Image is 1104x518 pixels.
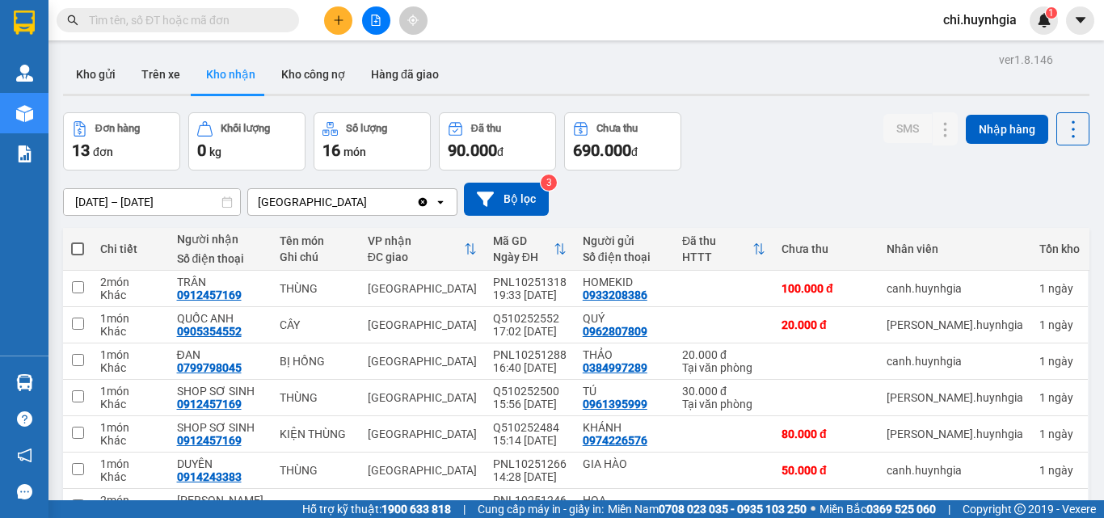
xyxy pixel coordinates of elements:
[866,503,936,516] strong: 0369 525 060
[280,282,352,295] div: THÙNG
[883,114,932,143] button: SMS
[1048,464,1073,477] span: ngày
[381,503,451,516] strong: 1900 633 818
[541,175,557,191] sup: 3
[999,51,1053,69] div: ver 1.8.146
[368,464,477,477] div: [GEOGRAPHIC_DATA]
[493,434,567,447] div: 15:14 [DATE]
[493,276,567,288] div: PNL10251318
[682,398,765,411] div: Tại văn phòng
[177,325,242,338] div: 0905354552
[583,434,647,447] div: 0974226576
[887,464,1023,477] div: canh.huynhgia
[193,55,268,94] button: Kho nhận
[280,464,352,477] div: THÙNG
[368,427,477,440] div: [GEOGRAPHIC_DATA]
[583,312,666,325] div: QUÝ
[493,312,567,325] div: Q510252552
[333,15,344,26] span: plus
[280,391,352,404] div: THÙNG
[100,494,161,507] div: 2 món
[188,112,305,171] button: Khối lượng0kg
[782,427,870,440] div: 80.000 đ
[1048,355,1073,368] span: ngày
[631,145,638,158] span: đ
[324,6,352,35] button: plus
[1039,464,1080,477] div: 1
[583,325,647,338] div: 0962807809
[439,112,556,171] button: Đã thu90.000đ
[100,312,161,325] div: 1 món
[1039,242,1080,255] div: Tồn kho
[280,234,352,247] div: Tên món
[346,123,387,134] div: Số lượng
[360,228,485,271] th: Toggle SortBy
[1039,391,1080,404] div: 1
[493,385,567,398] div: Q510252500
[1048,282,1073,295] span: ngày
[63,112,180,171] button: Đơn hàng13đơn
[93,145,113,158] span: đơn
[100,421,161,434] div: 1 món
[280,251,352,263] div: Ghi chú
[782,464,870,477] div: 50.000 đ
[608,500,807,518] span: Miền Nam
[583,494,666,507] div: HOA
[100,348,161,361] div: 1 món
[1037,13,1051,27] img: icon-new-feature
[583,361,647,374] div: 0384997289
[583,251,666,263] div: Số điện thoại
[887,242,1023,255] div: Nhân viên
[1073,13,1088,27] span: caret-down
[583,276,666,288] div: HOMEKID
[268,55,358,94] button: Kho công nợ
[280,500,352,513] div: T
[887,391,1023,404] div: nguyen.huynhgia
[64,189,240,215] input: Select a date range.
[16,65,33,82] img: warehouse-icon
[370,15,381,26] span: file-add
[659,503,807,516] strong: 0708 023 035 - 0935 103 250
[399,6,428,35] button: aim
[573,141,631,160] span: 690.000
[471,123,501,134] div: Đã thu
[493,421,567,434] div: Q510252484
[1048,318,1073,331] span: ngày
[1039,355,1080,368] div: 1
[782,318,870,331] div: 20.000 đ
[177,276,263,288] div: TRÂN
[177,348,263,361] div: ĐAN
[485,228,575,271] th: Toggle SortBy
[782,500,870,513] div: 200.000 đ
[177,421,263,434] div: SHOP SƠ SINH
[887,427,1023,440] div: nguyen.huynhgia
[100,457,161,470] div: 1 món
[564,112,681,171] button: Chưa thu690.000đ
[67,15,78,26] span: search
[493,288,567,301] div: 19:33 [DATE]
[1048,427,1073,440] span: ngày
[100,242,161,255] div: Chi tiết
[177,361,242,374] div: 0799798045
[177,252,263,265] div: Số điện thoại
[682,251,752,263] div: HTTT
[358,55,452,94] button: Hàng đã giao
[72,141,90,160] span: 13
[314,112,431,171] button: Số lượng16món
[1014,503,1026,515] span: copyright
[820,500,936,518] span: Miền Bắc
[493,361,567,374] div: 16:40 [DATE]
[583,398,647,411] div: 0961395999
[1048,7,1054,19] span: 1
[177,233,263,246] div: Người nhận
[493,348,567,361] div: PNL10251288
[177,385,263,398] div: SHOP SƠ SINH
[362,6,390,35] button: file-add
[197,141,206,160] span: 0
[368,234,464,247] div: VP nhận
[368,500,477,513] div: [GEOGRAPHIC_DATA]
[493,325,567,338] div: 17:02 [DATE]
[177,494,263,507] div: TRƯƠNG VY
[887,282,1023,295] div: canh.huynhgia
[280,318,352,331] div: CÂY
